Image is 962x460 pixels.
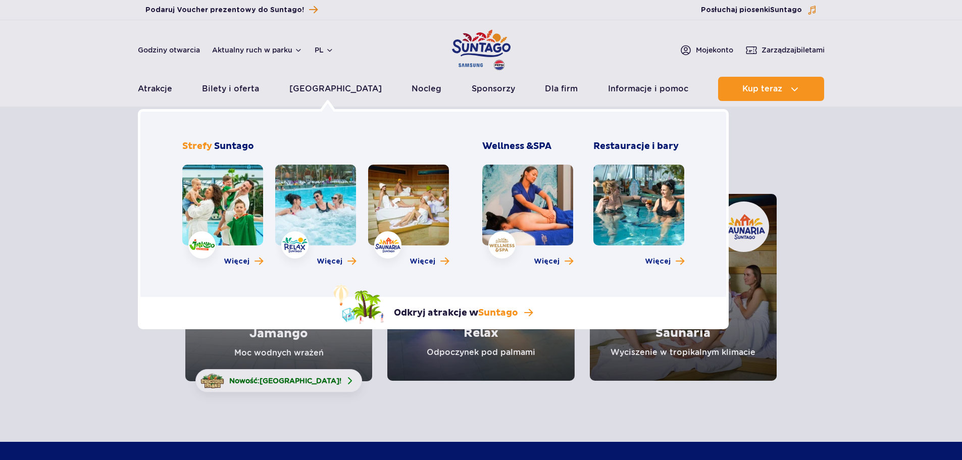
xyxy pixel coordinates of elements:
[410,257,449,267] a: Więcej o strefie Saunaria
[718,77,824,101] button: Kup teraz
[138,77,172,101] a: Atrakcje
[680,44,733,56] a: Mojekonto
[202,77,259,101] a: Bilety i oferta
[482,140,551,152] span: Wellness &
[315,45,334,55] button: pl
[394,307,518,319] p: Odkryj atrakcje w
[645,257,684,267] a: Więcej o Restauracje i bary
[608,77,688,101] a: Informacje i pomoc
[742,84,782,93] span: Kup teraz
[333,285,533,324] a: Odkryj atrakcje wSuntago
[745,44,825,56] a: Zarządzajbiletami
[224,257,249,267] span: Więcej
[478,307,518,319] span: Suntago
[214,140,254,152] span: Suntago
[138,45,200,55] a: Godziny otwarcia
[534,257,573,267] a: Więcej o Wellness & SPA
[534,257,560,267] span: Więcej
[224,257,263,267] a: Więcej o strefie Jamango
[533,140,551,152] span: SPA
[289,77,382,101] a: [GEOGRAPHIC_DATA]
[696,45,733,55] span: Moje konto
[412,77,441,101] a: Nocleg
[645,257,671,267] span: Więcej
[472,77,515,101] a: Sponsorzy
[410,257,435,267] span: Więcej
[593,140,684,152] h3: Restauracje i bary
[182,140,212,152] span: Strefy
[317,257,342,267] span: Więcej
[762,45,825,55] span: Zarządzaj biletami
[317,257,356,267] a: Więcej o strefie Relax
[545,77,578,101] a: Dla firm
[212,46,302,54] button: Aktualny ruch w parku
